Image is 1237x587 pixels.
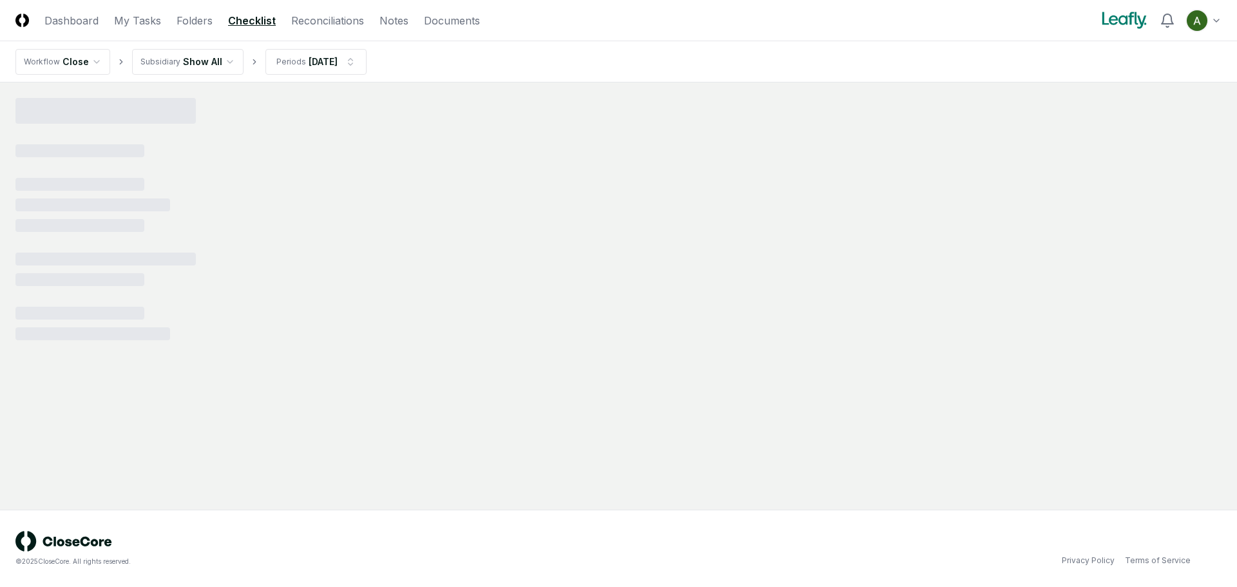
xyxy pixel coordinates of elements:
[140,56,180,68] div: Subsidiary
[15,531,112,552] img: logo
[15,557,618,566] div: © 2025 CloseCore. All rights reserved.
[424,13,480,28] a: Documents
[265,49,367,75] button: Periods[DATE]
[15,49,367,75] nav: breadcrumb
[1062,555,1115,566] a: Privacy Policy
[24,56,60,68] div: Workflow
[228,13,276,28] a: Checklist
[379,13,408,28] a: Notes
[276,56,306,68] div: Periods
[44,13,99,28] a: Dashboard
[177,13,213,28] a: Folders
[15,14,29,27] img: Logo
[1125,555,1191,566] a: Terms of Service
[309,55,338,68] div: [DATE]
[291,13,364,28] a: Reconciliations
[114,13,161,28] a: My Tasks
[1187,10,1207,31] img: ACg8ocKKg2129bkBZaX4SAoUQtxLaQ4j-f2PQjMuak4pDCyzCI-IvA=s96-c
[1099,10,1149,31] img: Leafly logo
